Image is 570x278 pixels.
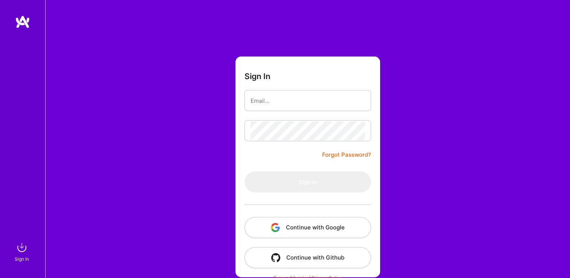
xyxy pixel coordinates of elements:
a: Forgot Password? [322,150,371,159]
button: Sign In [245,171,371,192]
div: Sign In [15,255,29,263]
h3: Sign In [245,72,270,81]
button: Continue with Google [245,217,371,238]
img: icon [271,253,280,262]
img: icon [271,223,280,232]
input: Email... [251,91,365,110]
img: sign in [14,240,29,255]
button: Continue with Github [245,247,371,268]
a: sign inSign In [16,240,29,263]
img: logo [15,15,30,29]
